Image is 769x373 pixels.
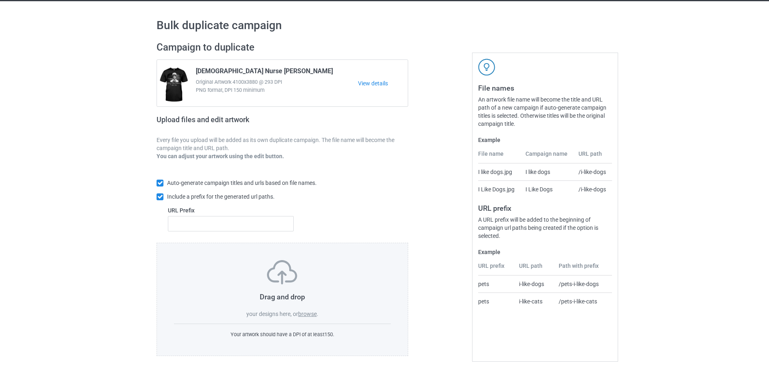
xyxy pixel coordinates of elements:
[157,136,408,152] p: Every file you upload will be added as its own duplicate campaign. The file name will become the ...
[157,153,284,159] b: You can adjust your artwork using the edit button.
[478,95,612,128] div: An artwork file name will become the title and URL path of a new campaign if auto-generate campai...
[478,136,612,144] label: Example
[196,86,358,94] span: PNG format, DPI 150 minimum
[554,292,612,310] td: /pets-i-like-cats
[554,276,612,292] td: /pets-i-like-dogs
[515,292,555,310] td: i-like-cats
[174,292,391,301] h3: Drag and drop
[267,260,297,284] img: svg+xml;base64,PD94bWwgdmVyc2lvbj0iMS4wIiBlbmNvZGluZz0iVVRGLTgiPz4KPHN2ZyB3aWR0aD0iNzVweCIgaGVpZ2...
[157,115,307,130] h2: Upload files and edit artwork
[478,292,515,310] td: pets
[231,331,334,337] span: Your artwork should have a DPI of at least 150 .
[515,262,555,276] th: URL path
[196,78,358,86] span: Original Artwork 4100x3880 @ 293 DPI
[478,262,515,276] th: URL prefix
[478,203,612,213] h3: URL prefix
[298,311,317,317] label: browse
[246,311,298,317] span: your designs here, or
[167,180,317,186] span: Auto-generate campaign titles and urls based on file names.
[574,163,612,180] td: /i-like-dogs
[478,276,515,292] td: pets
[521,163,574,180] td: I like dogs
[478,150,521,163] th: File name
[515,276,555,292] td: i-like-dogs
[521,180,574,198] td: I Like Dogs
[196,67,333,78] span: [DEMOGRAPHIC_DATA] Nurse [PERSON_NAME]
[317,311,318,317] span: .
[167,193,275,200] span: Include a prefix for the generated url paths.
[554,262,612,276] th: Path with prefix
[574,150,612,163] th: URL path
[157,18,612,33] h1: Bulk duplicate campaign
[168,206,294,214] label: URL Prefix
[478,180,521,198] td: I Like Dogs.jpg
[521,150,574,163] th: Campaign name
[478,59,495,76] img: svg+xml;base64,PD94bWwgdmVyc2lvbj0iMS4wIiBlbmNvZGluZz0iVVRGLTgiPz4KPHN2ZyB3aWR0aD0iNDJweCIgaGVpZ2...
[358,79,408,87] a: View details
[478,216,612,240] div: A URL prefix will be added to the beginning of campaign url paths being created if the option is ...
[478,248,612,256] label: Example
[157,41,408,54] h2: Campaign to duplicate
[478,83,612,93] h3: File names
[478,163,521,180] td: I like dogs.jpg
[574,180,612,198] td: /i-like-dogs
